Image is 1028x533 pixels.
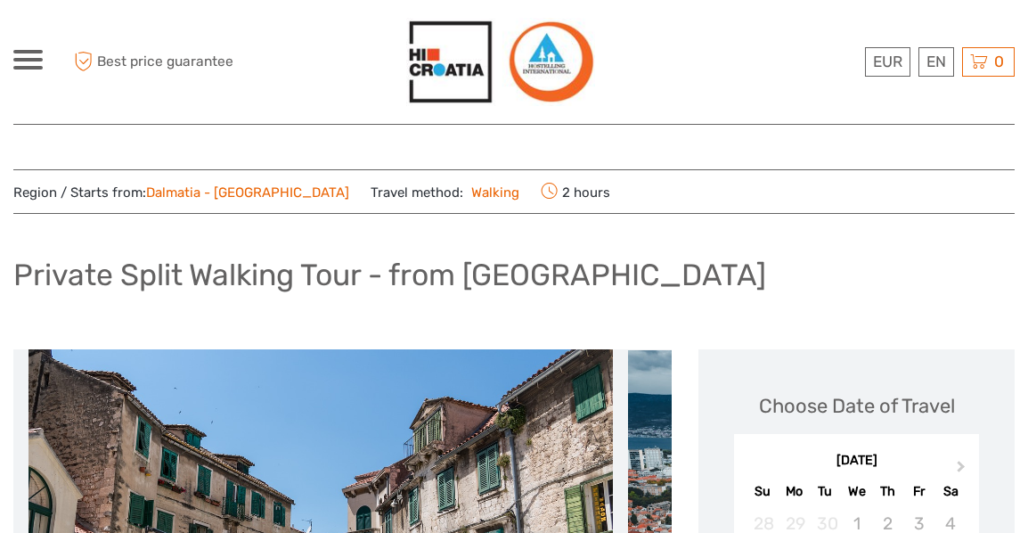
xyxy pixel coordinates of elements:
div: We [841,480,872,504]
div: Sa [934,480,966,504]
img: 888-5733dce5-818b-4ada-984b-f0919fd9084a_logo_big.jpg [406,18,594,106]
div: Th [872,480,903,504]
span: 0 [991,53,1007,70]
div: [DATE] [734,452,979,471]
span: Region / Starts from: [13,184,349,202]
div: Tu [810,480,841,504]
a: Dalmatia - [GEOGRAPHIC_DATA] [146,184,349,201]
div: Choose Date of Travel [759,392,955,420]
span: 2 hours [541,179,610,204]
div: Mo [779,480,810,504]
span: EUR [873,53,902,70]
span: Best price guarantee [69,47,264,77]
h1: Private Split Walking Tour - from [GEOGRAPHIC_DATA] [13,257,766,293]
div: Su [747,480,778,504]
a: Walking [463,184,519,201]
span: Travel method: [371,179,519,204]
div: EN [918,47,954,77]
div: Fr [903,480,934,504]
button: Next Month [949,456,977,485]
